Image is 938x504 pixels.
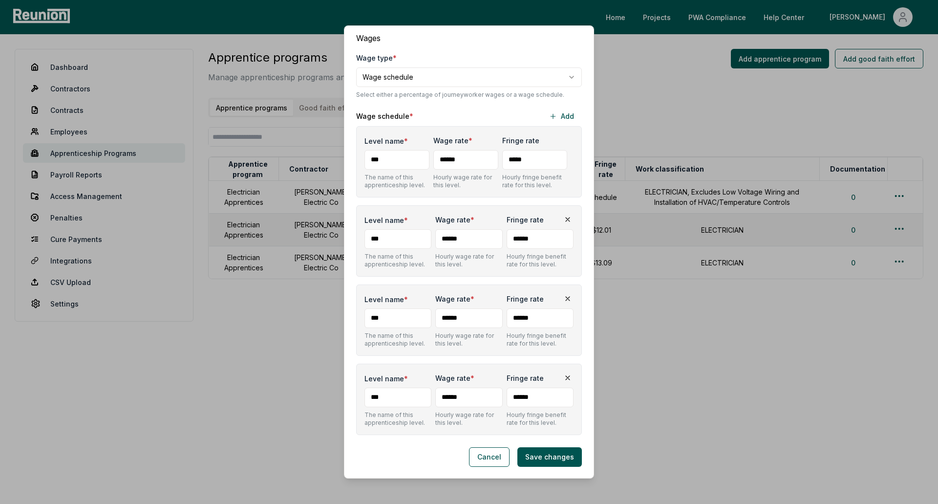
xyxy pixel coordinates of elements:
[364,174,429,189] p: The name of this apprenticeship level.
[435,411,502,427] p: Hourly wage rate for this level.
[356,32,582,44] p: Wages
[507,374,544,382] label: Fringe rate
[435,374,474,382] label: Wage rate
[507,411,574,427] p: Hourly fringe benefit rate for this level.
[364,136,408,146] label: Level name
[435,253,502,268] p: Hourly wage rate for this level.
[507,295,544,303] label: Fringe rate
[433,136,472,145] label: Wage rate
[517,447,582,467] button: Save changes
[356,91,582,99] p: Select either a percentage of journeyworker wages or a wage schedule.
[541,107,582,126] button: Add
[364,332,431,348] p: The name of this apprenticeship level.
[356,111,413,121] label: Wage schedule
[364,215,408,225] label: Level name
[364,294,408,305] label: Level name
[502,136,539,145] label: Fringe rate
[435,216,474,224] label: Wage rate
[507,332,574,348] p: Hourly fringe benefit rate for this level.
[507,216,544,224] label: Fringe rate
[364,253,431,268] p: The name of this apprenticeship level.
[507,253,574,268] p: Hourly fringe benefit rate for this level.
[435,332,502,348] p: Hourly wage rate for this level.
[433,174,498,189] p: Hourly wage rate for this level.
[469,447,510,467] button: Cancel
[356,54,397,62] label: Wage type
[502,174,567,189] p: Hourly fringe benefit rate for this level.
[364,373,408,384] label: Level name
[364,411,431,427] p: The name of this apprenticeship level.
[435,295,474,303] label: Wage rate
